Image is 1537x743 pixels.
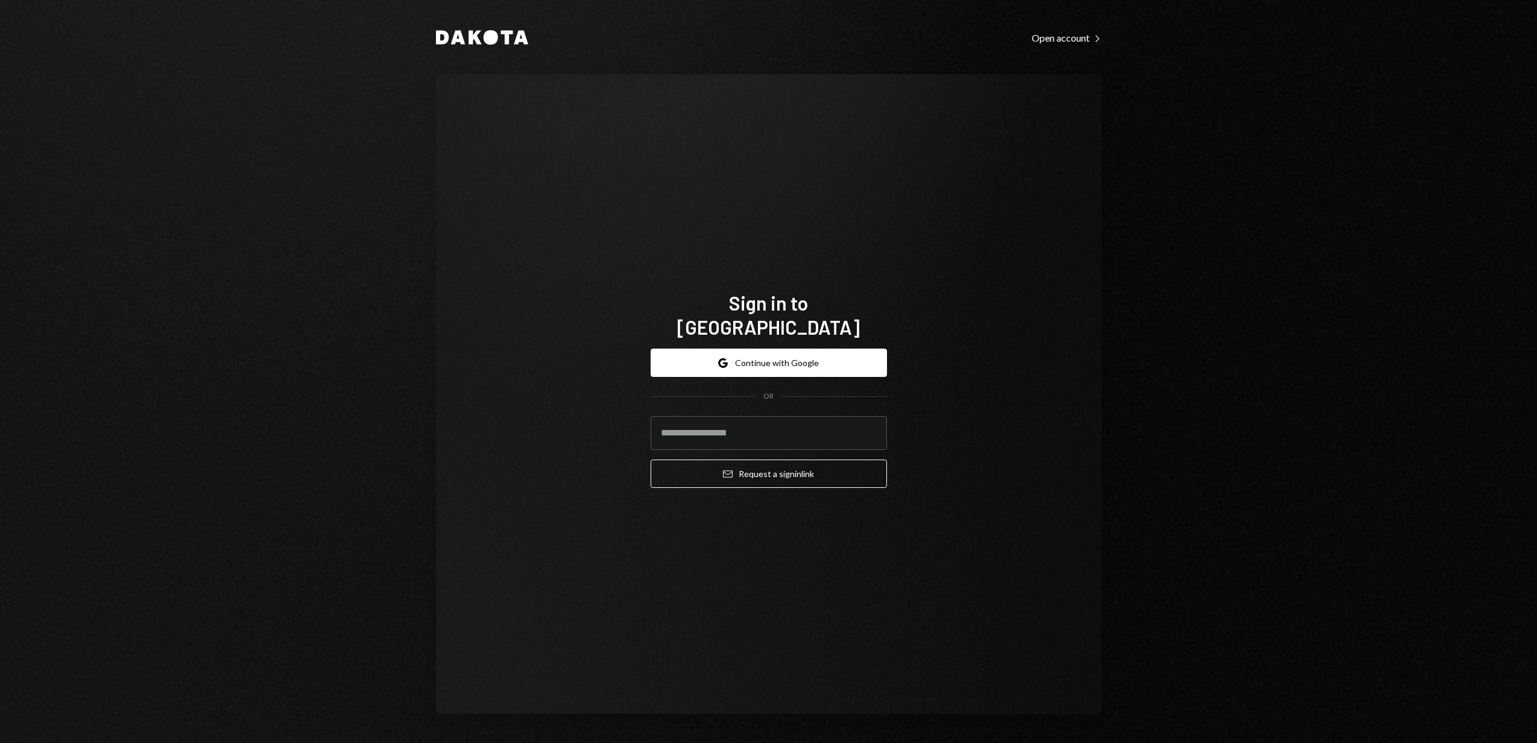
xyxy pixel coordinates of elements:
[651,460,887,488] button: Request a signinlink
[1032,32,1102,44] div: Open account
[763,391,774,402] div: OR
[1032,31,1102,44] a: Open account
[651,349,887,377] button: Continue with Google
[651,291,887,339] h1: Sign in to [GEOGRAPHIC_DATA]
